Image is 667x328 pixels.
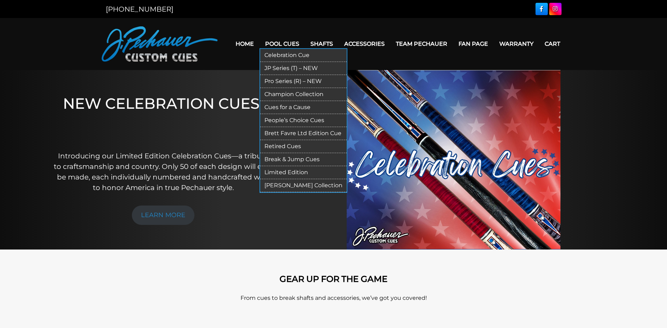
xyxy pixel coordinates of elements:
a: Pool Cues [259,35,305,53]
a: Limited Edition [260,166,347,179]
a: Team Pechauer [390,35,453,53]
a: People’s Choice Cues [260,114,347,127]
a: Shafts [305,35,339,53]
a: [PERSON_NAME] Collection [260,179,347,192]
a: Home [230,35,259,53]
a: Cues for a Cause [260,101,347,114]
a: Warranty [494,35,539,53]
a: Brett Favre Ltd Edition Cue [260,127,347,140]
a: LEARN MORE [132,206,194,225]
a: Fan Page [453,35,494,53]
a: JP Series (T) – NEW [260,62,347,75]
a: Champion Collection [260,88,347,101]
a: [PHONE_NUMBER] [106,5,173,13]
a: Accessories [339,35,390,53]
h1: NEW CELEBRATION CUES! [53,95,273,141]
a: Retired Cues [260,140,347,153]
strong: GEAR UP FOR THE GAME [280,274,387,284]
a: Cart [539,35,566,53]
img: Pechauer Custom Cues [102,26,218,62]
a: Celebration Cue [260,49,347,62]
a: Pro Series (R) – NEW [260,75,347,88]
a: Break & Jump Cues [260,153,347,166]
p: Introducing our Limited Edition Celebration Cues—a tribute to craftsmanship and country. Only 50 ... [53,151,273,193]
p: From cues to break shafts and accessories, we’ve got you covered! [133,294,534,302]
